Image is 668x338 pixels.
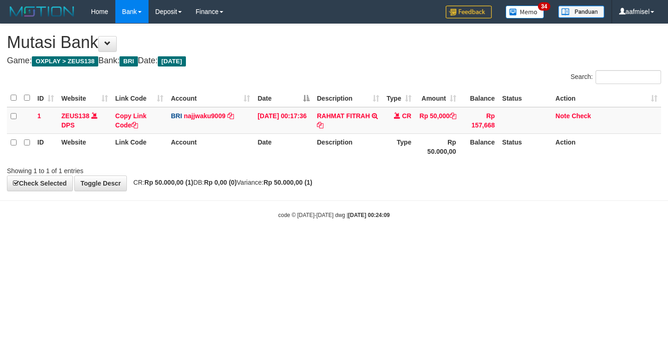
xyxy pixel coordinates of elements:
[7,56,661,66] h4: Game: Bank: Date:
[158,56,186,66] span: [DATE]
[450,112,456,120] a: Copy Rp 50,000 to clipboard
[506,6,544,18] img: Button%20Memo.svg
[415,89,460,107] th: Amount: activate to sort column ascending
[37,112,41,120] span: 1
[58,89,112,107] th: Website: activate to sort column ascending
[313,133,383,160] th: Description
[552,133,661,160] th: Action
[572,112,591,120] a: Check
[317,121,323,129] a: Copy RAHMAT FITRAH to clipboard
[313,89,383,107] th: Description: activate to sort column ascending
[7,175,73,191] a: Check Selected
[204,179,237,186] strong: Rp 0,00 (0)
[254,107,313,134] td: [DATE] 00:17:36
[184,112,225,120] a: najjwaku9009
[348,212,390,218] strong: [DATE] 00:24:09
[383,89,415,107] th: Type: activate to sort column ascending
[402,112,411,120] span: CR
[61,112,89,120] a: ZEUS138
[34,133,58,160] th: ID
[58,107,112,134] td: DPS
[383,133,415,160] th: Type
[415,107,460,134] td: Rp 50,000
[499,133,552,160] th: Status
[415,133,460,160] th: Rp 50.000,00
[7,33,661,52] h1: Mutasi Bank
[115,112,147,129] a: Copy Link Code
[317,112,370,120] a: RAHMAT FITRAH
[558,6,604,18] img: panduan.png
[58,133,112,160] th: Website
[460,133,499,160] th: Balance
[552,89,661,107] th: Action: activate to sort column ascending
[7,5,77,18] img: MOTION_logo.png
[119,56,137,66] span: BRI
[254,89,313,107] th: Date: activate to sort column descending
[227,112,234,120] a: Copy najjwaku9009 to clipboard
[144,179,193,186] strong: Rp 50.000,00 (1)
[596,70,661,84] input: Search:
[34,89,58,107] th: ID: activate to sort column ascending
[254,133,313,160] th: Date
[112,133,167,160] th: Link Code
[263,179,312,186] strong: Rp 50.000,00 (1)
[32,56,98,66] span: OXPLAY > ZEUS138
[460,89,499,107] th: Balance
[171,112,182,120] span: BRI
[571,70,661,84] label: Search:
[446,6,492,18] img: Feedback.jpg
[74,175,127,191] a: Toggle Descr
[167,89,254,107] th: Account: activate to sort column ascending
[538,2,550,11] span: 34
[278,212,390,218] small: code © [DATE]-[DATE] dwg |
[555,112,570,120] a: Note
[112,89,167,107] th: Link Code: activate to sort column ascending
[460,107,499,134] td: Rp 157,668
[7,163,271,175] div: Showing 1 to 1 of 1 entries
[167,133,254,160] th: Account
[129,179,312,186] span: CR: DB: Variance:
[499,89,552,107] th: Status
